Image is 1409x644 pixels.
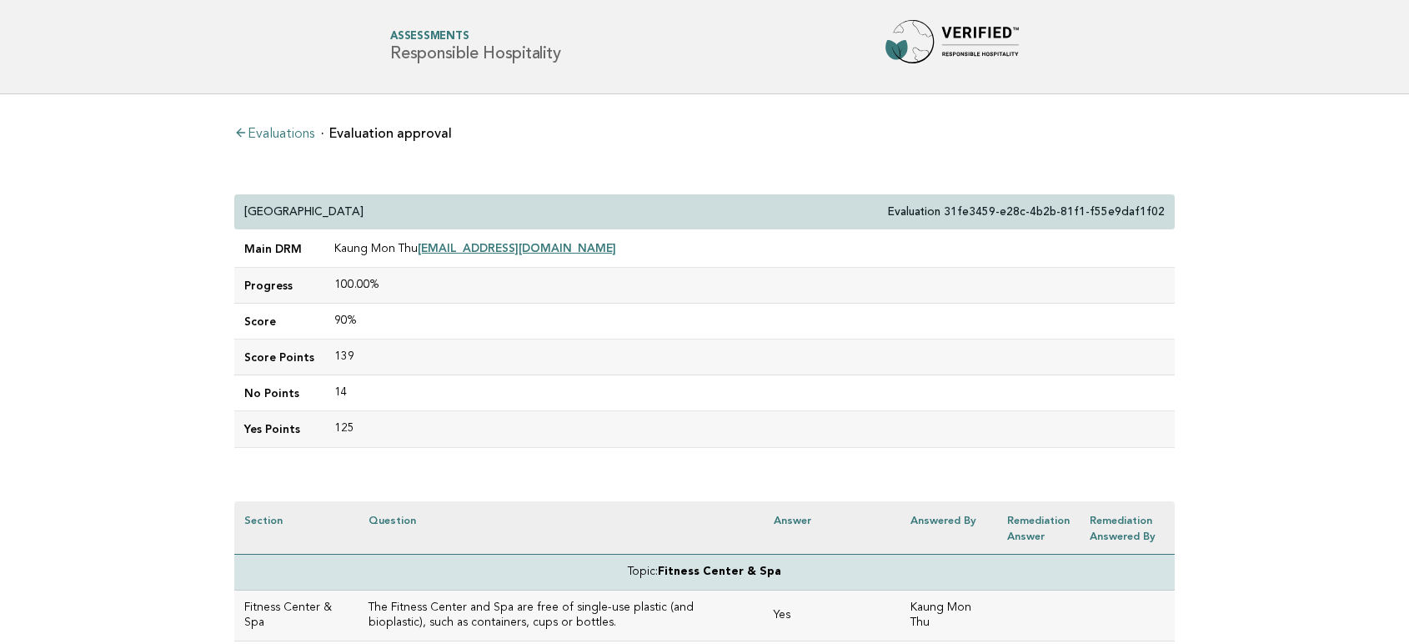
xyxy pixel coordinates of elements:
[324,268,1175,304] td: 100.00%
[369,601,755,631] h3: The Fitness Center and Spa are free of single-use plastic (and bioplastic), such as containers, c...
[324,375,1175,411] td: 14
[359,501,765,555] th: Question
[234,304,324,340] td: Score
[234,268,324,304] td: Progress
[321,127,452,140] li: Evaluation approval
[390,32,560,43] span: Assessments
[234,375,324,411] td: No Points
[764,591,900,641] td: Yes
[234,591,359,641] td: Fitness Center & Spa
[658,566,781,577] strong: Fitness Center & Spa
[234,411,324,447] td: Yes Points
[390,32,560,63] h1: Responsible Hospitality
[885,20,1019,73] img: Forbes Travel Guide
[234,128,314,141] a: Evaluations
[324,230,1175,268] td: Kaung Mon Thu
[418,241,616,254] a: [EMAIL_ADDRESS][DOMAIN_NAME]
[900,501,997,555] th: Answered by
[244,204,364,219] p: [GEOGRAPHIC_DATA]
[888,204,1165,219] p: Evaluation 31fe3459-e28c-4b2b-81f1-f55e9daf1f02
[234,340,324,375] td: Score Points
[324,411,1175,447] td: 125
[997,501,1080,555] th: Remediation Answer
[764,501,900,555] th: Answer
[324,304,1175,340] td: 90%
[234,554,1175,590] td: Topic:
[234,501,359,555] th: Section
[900,591,997,641] td: Kaung Mon Thu
[324,340,1175,375] td: 139
[234,230,324,268] td: Main DRM
[1080,501,1175,555] th: Remediation Answered by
